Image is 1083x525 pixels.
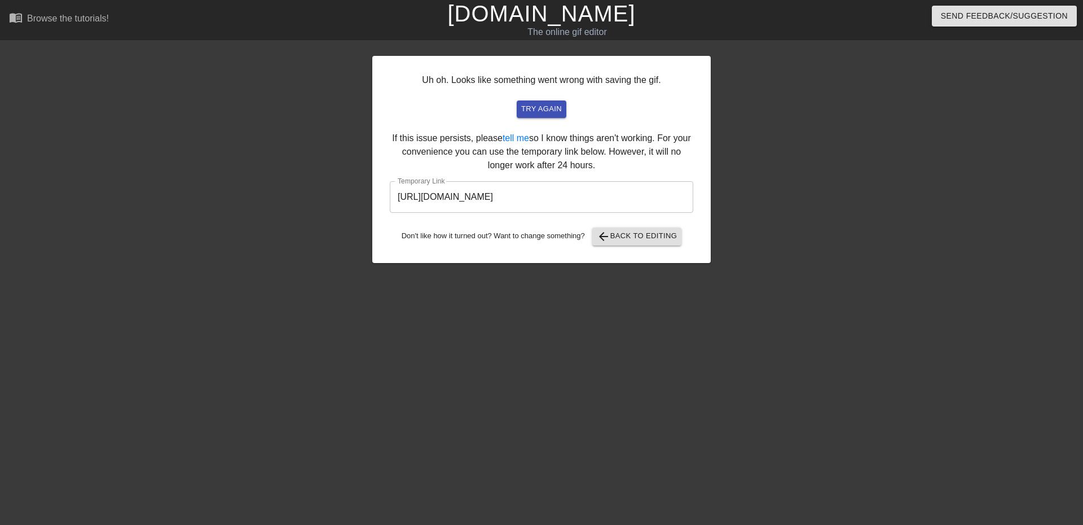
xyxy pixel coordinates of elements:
[932,6,1077,27] button: Send Feedback/Suggestion
[503,133,529,143] a: tell me
[390,181,693,213] input: bare
[9,11,23,24] span: menu_book
[447,1,635,26] a: [DOMAIN_NAME]
[367,25,768,39] div: The online gif editor
[390,228,693,246] div: Don't like how it turned out? Want to change something?
[521,103,562,116] span: try again
[9,11,109,28] a: Browse the tutorials!
[27,14,109,23] div: Browse the tutorials!
[597,230,677,243] span: Back to Editing
[517,100,566,118] button: try again
[941,9,1068,23] span: Send Feedback/Suggestion
[597,230,610,243] span: arrow_back
[592,228,682,246] button: Back to Editing
[372,56,711,263] div: Uh oh. Looks like something went wrong with saving the gif. If this issue persists, please so I k...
